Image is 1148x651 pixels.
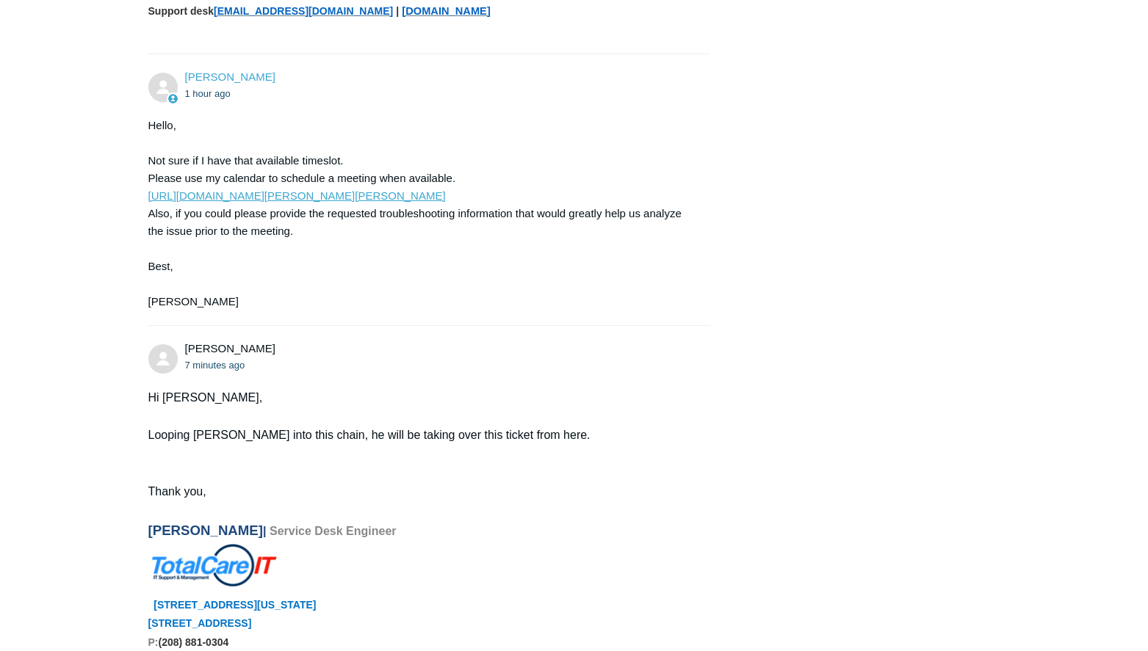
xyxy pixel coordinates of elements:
span: Thank you, [148,485,206,498]
span: [STREET_ADDRESS][US_STATE] [154,599,316,611]
div: Hello, Not sure if I have that available timeslot. Please use my calendar to schedule a meeting w... [148,117,696,310]
span: | [396,5,399,17]
time: 09/25/2025, 08:49 [185,88,231,99]
span: [PERSON_NAME] [148,523,264,538]
span: Ferdinand Miraflor [185,342,275,354]
span: (208) 881-0304 [159,636,229,648]
span: Hi [PERSON_NAME], [148,391,263,404]
a: [DOMAIN_NAME] [402,5,491,17]
span: P: [148,636,159,648]
span: | [263,525,266,537]
img: Image [148,542,280,589]
a: [URL][DOMAIN_NAME][PERSON_NAME][PERSON_NAME] [148,189,446,202]
span: Support desk [148,5,214,17]
span: Looping [PERSON_NAME] into this chain, he will be taking over this ticket from here. [148,429,591,441]
a: [EMAIL_ADDRESS][DOMAIN_NAME] [214,5,393,17]
span: [STREET_ADDRESS] [148,617,252,629]
a: [PERSON_NAME] [185,70,275,83]
time: 09/25/2025, 10:03 [185,360,245,371]
span: Service Desk Engineer [270,525,397,537]
span: Kris Haire [185,70,275,83]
